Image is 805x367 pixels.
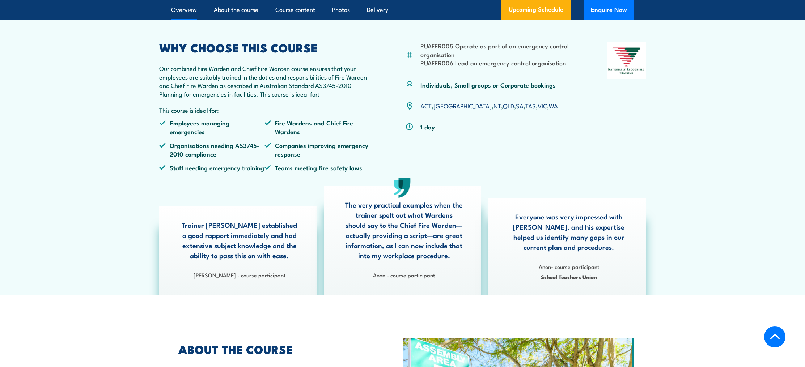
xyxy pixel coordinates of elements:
h2: WHY CHOOSE THIS COURSE [159,42,370,52]
a: QLD [503,101,514,110]
p: Everyone was very impressed with [PERSON_NAME], and his expertise helped us identify many gaps in... [510,212,628,252]
li: Companies improving emergency response [264,141,370,158]
a: NT [493,101,501,110]
a: ACT [420,101,432,110]
a: WA [549,101,558,110]
h2: ABOUT THE COURSE [178,344,369,354]
p: , , , , , , , [420,102,558,110]
span: School Teachers Union [510,273,628,281]
li: Fire Wardens and Chief Fire Wardens [264,119,370,136]
a: VIC [538,101,547,110]
a: SA [516,101,524,110]
a: TAS [525,101,536,110]
li: PUAFER005 Operate as part of an emergency control organisation [420,42,572,59]
strong: Anon - course participant [373,271,435,279]
strong: Anon- course participant [539,263,599,270]
li: PUAFER006 Lead an emergency control organisation [420,59,572,67]
li: Staff needing emergency training [159,163,265,172]
p: Individuals, Small groups or Corporate bookings [420,81,556,89]
p: Trainer [PERSON_NAME] established a good rapport immediately and had extensive subject knowledge ... [181,220,298,260]
strong: [PERSON_NAME] - course participant [194,271,285,279]
p: Our combined Fire Warden and Chief Fire Warden course ensures that your employees are suitably tr... [159,64,370,98]
p: This course is ideal for: [159,106,370,114]
li: Teams meeting fire safety laws [264,163,370,172]
p: The very practical examples when the trainer spelt out what Wardens should say to the Chief Fire ... [345,200,463,260]
li: Organisations needing AS3745-2010 compliance [159,141,265,158]
p: 1 day [420,123,435,131]
a: [GEOGRAPHIC_DATA] [433,101,492,110]
li: Employees managing emergencies [159,119,265,136]
img: Nationally Recognised Training logo. [607,42,646,79]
